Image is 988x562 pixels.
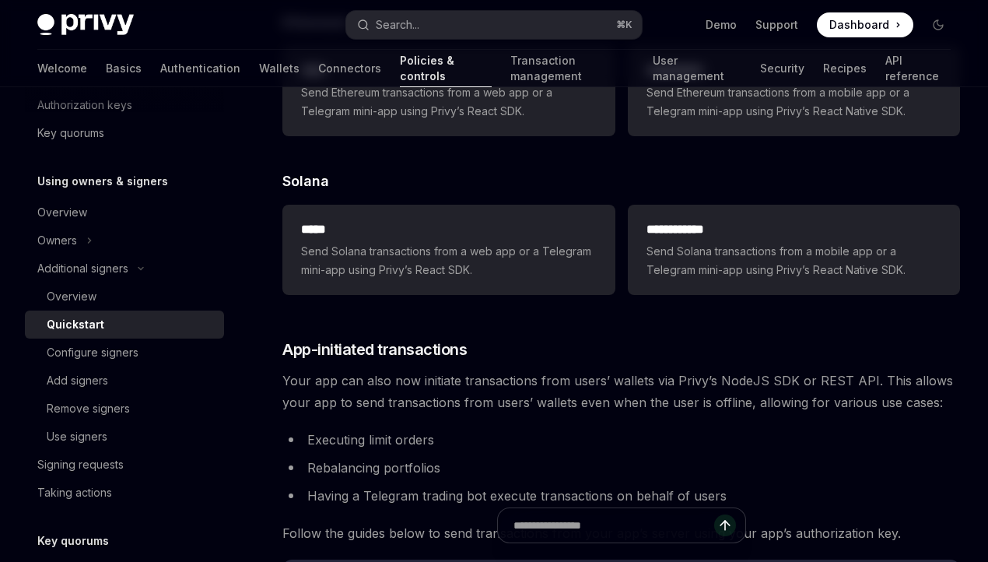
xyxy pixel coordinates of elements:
div: Signing requests [37,455,124,474]
a: Configure signers [25,339,224,367]
span: Dashboard [829,17,889,33]
div: Quickstart [47,315,104,334]
button: Toggle dark mode [926,12,951,37]
li: Executing limit orders [282,429,960,451]
div: Overview [47,287,96,306]
span: ⌘ K [616,19,632,31]
a: Add signers [25,367,224,395]
div: Search... [376,16,419,34]
a: Authentication [160,50,240,87]
span: Send Solana transactions from a mobile app or a Telegram mini-app using Privy’s React Native SDK. [646,242,941,279]
a: Recipes [823,50,867,87]
a: Wallets [259,50,300,87]
span: Solana [282,170,329,191]
a: Use signers [25,423,224,451]
a: Basics [106,50,142,87]
h5: Using owners & signers [37,172,168,191]
span: Your app can also now initiate transactions from users’ wallets via Privy’s NodeJS SDK or REST AP... [282,370,960,413]
a: Remove signers [25,395,224,423]
a: Signing requests [25,451,224,479]
a: Overview [25,198,224,227]
li: Rebalancing portfolios [282,457,960,479]
span: Send Ethereum transactions from a web app or a Telegram mini-app using Privy’s React SDK. [301,83,596,121]
div: Add signers [47,371,108,390]
a: Demo [706,17,737,33]
div: Overview [37,203,87,222]
button: Toggle Additional signers section [25,255,224,283]
a: Overview [25,283,224,311]
a: **** **** **Send Ethereum transactions from a mobile app or a Telegram mini-app using Privy’s Rea... [628,46,960,136]
input: Ask a question... [513,508,714,543]
li: Having a Telegram trading bot execute transactions on behalf of users [282,485,960,507]
a: Welcome [37,50,87,87]
a: Security [760,50,804,87]
span: Send Ethereum transactions from a mobile app or a Telegram mini-app using Privy’s React Native SDK. [646,83,941,121]
div: Owners [37,231,77,250]
div: Remove signers [47,399,130,418]
div: Additional signers [37,259,128,278]
button: Send message [714,515,736,536]
a: User management [653,50,741,87]
span: App-initiated transactions [282,339,467,360]
a: Quickstart [25,311,224,339]
a: Taking actions [25,479,224,507]
a: API reference [885,50,951,87]
a: **** **** **Send Solana transactions from a mobile app or a Telegram mini-app using Privy’s React... [628,205,960,295]
span: Send Solana transactions from a web app or a Telegram mini-app using Privy’s React SDK. [301,242,596,279]
a: Support [755,17,798,33]
a: Dashboard [817,12,913,37]
a: *****Send Solana transactions from a web app or a Telegram mini-app using Privy’s React SDK. [282,205,615,295]
img: dark logo [37,14,134,36]
div: Configure signers [47,343,138,362]
h5: Key quorums [37,532,109,550]
a: Key quorums [25,119,224,147]
div: Taking actions [37,483,112,502]
div: Use signers [47,427,107,446]
a: *****Send Ethereum transactions from a web app or a Telegram mini-app using Privy’s React SDK. [282,46,615,136]
a: Connectors [318,50,381,87]
div: Key quorums [37,124,104,142]
button: Toggle Owners section [25,227,224,255]
a: Transaction management [510,50,635,87]
a: Policies & controls [400,50,492,87]
button: Open search [346,11,643,39]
